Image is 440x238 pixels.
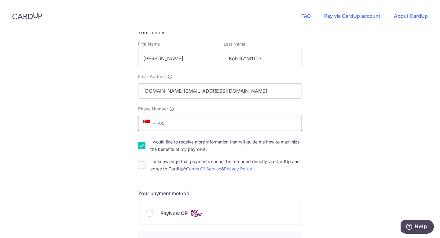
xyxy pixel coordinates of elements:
div: PayNow QR Cards logo [146,210,294,217]
h5: Your payment method [138,190,302,197]
iframe: Opens a widget where you can find more information [401,220,434,235]
label: Last Name [224,41,245,47]
img: CardUp [12,12,42,20]
input: Last name [224,51,302,66]
input: Email address [138,83,302,99]
a: Terms Of Service [187,166,221,171]
input: First name [138,51,216,66]
span: +65 [143,120,158,127]
span: Email Address [138,73,167,80]
span: +65 [141,120,169,127]
span: Phone Number [138,106,168,112]
h5: Your details [138,29,302,36]
a: Pay via CardUp account [324,13,380,19]
img: Cards logo [190,210,202,217]
label: I acknowledge that payments cannot be refunded directly via CardUp and agree to CardUp’s & [150,158,302,173]
span: PayNow QR [160,210,188,217]
label: I would like to receive more information that will guide me how to maximize the benefits of my pa... [150,138,302,153]
a: Privacy Policy [224,166,252,171]
label: First Name [138,41,160,47]
a: About CardUp [394,13,428,19]
a: FAQ [301,13,311,19]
